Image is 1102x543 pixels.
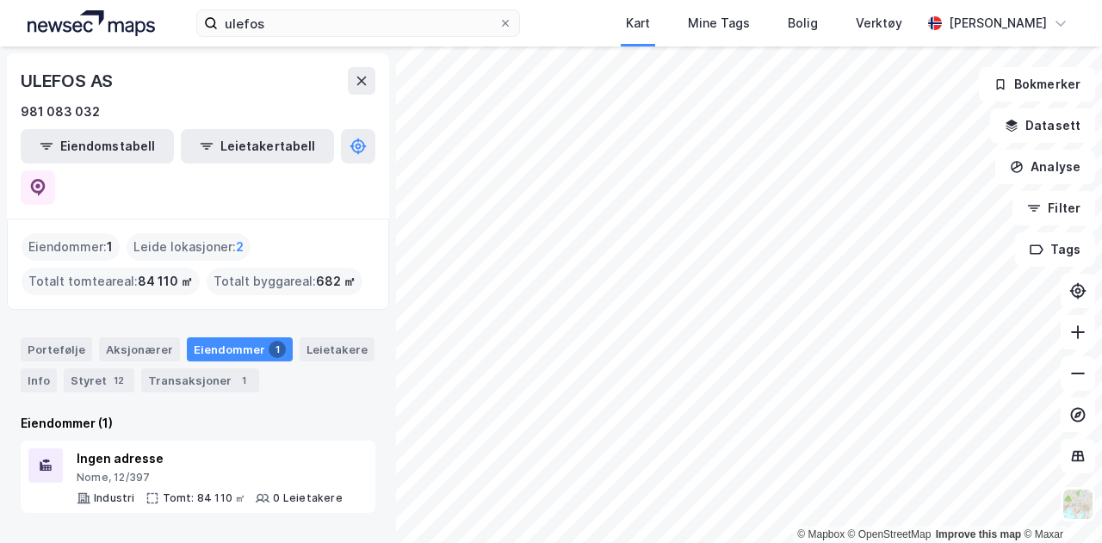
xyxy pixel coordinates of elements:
[979,67,1095,102] button: Bokmerker
[22,268,200,295] div: Totalt tomteareal :
[273,491,342,505] div: 0 Leietakere
[1016,460,1102,543] iframe: Chat Widget
[207,268,362,295] div: Totalt byggareal :
[28,10,155,36] img: logo.a4113a55bc3d86da70a041830d287a7e.svg
[21,413,375,434] div: Eiendommer (1)
[788,13,818,34] div: Bolig
[141,368,259,392] div: Transaksjoner
[99,337,180,361] div: Aksjonærer
[187,337,293,361] div: Eiendommer
[1016,460,1102,543] div: Kontrollprogram for chat
[22,233,120,261] div: Eiendommer :
[949,13,1047,34] div: [PERSON_NAME]
[107,237,113,257] span: 1
[1015,232,1095,267] button: Tags
[235,372,252,389] div: 1
[21,102,100,122] div: 981 083 032
[848,528,932,540] a: OpenStreetMap
[218,10,498,36] input: Søk på adresse, matrikkel, gårdeiere, leietakere eller personer
[21,67,116,95] div: ULEFOS AS
[300,337,375,361] div: Leietakere
[181,129,334,164] button: Leietakertabell
[856,13,902,34] div: Verktøy
[995,150,1095,184] button: Analyse
[21,337,92,361] div: Portefølje
[21,368,57,392] div: Info
[77,448,343,469] div: Ingen adresse
[163,491,246,505] div: Tomt: 84 110 ㎡
[1012,191,1095,225] button: Filter
[688,13,750,34] div: Mine Tags
[94,491,135,505] div: Industri
[138,271,193,292] span: 84 110 ㎡
[316,271,356,292] span: 682 ㎡
[21,129,174,164] button: Eiendomstabell
[797,528,845,540] a: Mapbox
[64,368,134,392] div: Styret
[236,237,244,257] span: 2
[269,341,286,358] div: 1
[110,372,127,389] div: 12
[990,108,1095,143] button: Datasett
[127,233,251,261] div: Leide lokasjoner :
[936,528,1021,540] a: Improve this map
[626,13,650,34] div: Kart
[77,471,343,484] div: Nome, 12/397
